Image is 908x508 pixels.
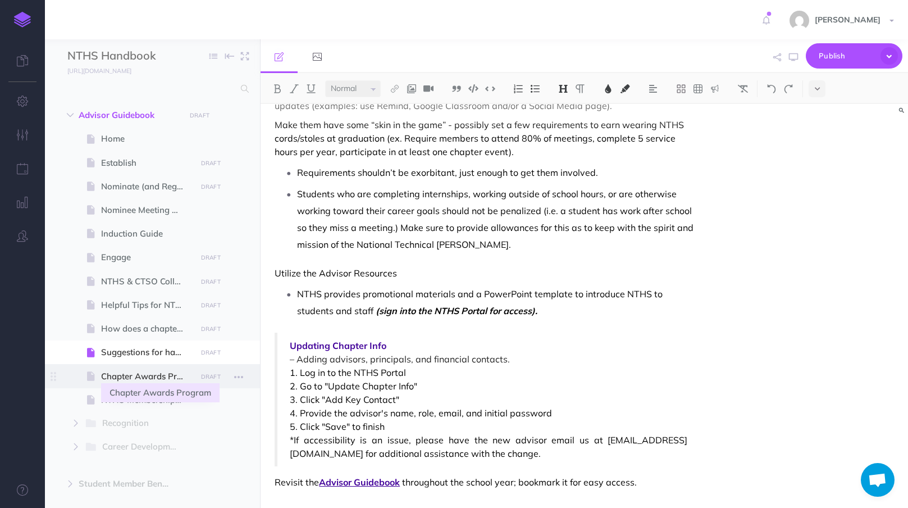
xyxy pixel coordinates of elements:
[101,251,193,264] span: Engage
[297,288,665,316] span: NTHS provides promotional materials and a PowerPoint template to introduce NTHS to students and s...
[201,183,221,190] small: DRAFT
[101,298,193,312] span: Helpful Tips for NTHS Chapter Officers
[79,108,179,122] span: Advisor Guidebook
[101,156,193,170] span: Establish
[201,160,221,167] small: DRAFT
[451,84,462,93] img: Blockquote button
[201,349,221,356] small: DRAFT
[101,275,193,288] span: NTHS & CTSO Collaboration Guide
[67,67,131,75] small: [URL][DOMAIN_NAME]
[186,109,214,122] button: DRAFT
[766,84,777,93] img: Undo
[806,43,902,69] button: Publish
[79,477,179,491] span: Student Member Benefits Guide
[693,84,703,93] img: Create table button
[197,180,225,193] button: DRAFT
[101,346,193,359] span: Suggestions for having a Successful Chapter
[201,254,221,261] small: DRAFT
[290,379,687,393] span: 2. Go to "Update Chapter Info"
[402,477,637,488] span: throughout the school year; bookmark it for easy access.
[290,406,687,420] span: 4. Provide the advisor's name, role, email, and initial password
[67,48,199,65] input: Documentation Name
[275,87,696,111] span: Have some way to communicate with your members about upcoming events, meetings, and chapter updat...
[376,305,537,316] span: (sign into the NTHS Portal for access).
[290,420,687,433] span: 5. Click "Save" to finish
[102,440,186,455] span: Career Development
[289,84,299,93] img: Italic button
[319,477,400,488] a: Advisor Guidebook
[468,84,478,93] img: Code block button
[197,157,225,170] button: DRAFT
[861,463,895,497] a: Open chat
[101,203,193,217] span: Nominee Meeting Guide
[407,84,417,93] img: Add image button
[201,278,221,285] small: DRAFT
[101,393,193,407] span: NTHS Membership Criteria
[790,11,809,30] img: e15ca27c081d2886606c458bc858b488.jpg
[306,84,316,93] img: Underline button
[197,346,225,359] button: DRAFT
[101,180,193,193] span: Nominate (and Register)
[738,84,748,93] img: Clear styles button
[101,227,193,241] span: Induction Guide
[290,433,687,460] span: *If accessibility is an issue, please have the new advisor email us at [EMAIL_ADDRESS][DOMAIN_NAM...
[530,84,540,93] img: Unordered list button
[297,188,696,250] span: Students who are completing internships, working outside of school hours, or are otherwise workin...
[101,370,193,383] span: Chapter Awards Program
[620,84,630,93] img: Text background color button
[45,65,143,76] a: [URL][DOMAIN_NAME]
[275,477,319,488] span: Revisit the
[272,84,282,93] img: Bold button
[485,84,495,93] img: Inline code button
[101,322,193,335] span: How does a chapter implement the Core Four Objectives?
[648,84,658,93] img: Alignment dropdown menu button
[809,15,886,25] span: [PERSON_NAME]
[275,119,686,157] span: Make them have some “skin in the game” - possibly set a few requirements to earn wearing NTHS cor...
[67,79,234,99] input: Search
[390,84,400,93] img: Link button
[290,366,687,379] span: 1. Log in to the NTHS Portal
[275,267,397,279] span: Utilize the Advisor Resources
[201,373,221,380] small: DRAFT
[290,393,687,406] span: 3. Click "Add Key Contact"
[197,299,225,312] button: DRAFT
[710,84,720,93] img: Callout dropdown menu button
[201,325,221,333] small: DRAFT
[290,339,687,352] a: Updating Chapter Info
[603,84,613,93] img: Text color button
[513,84,523,93] img: Ordered list button
[423,84,434,93] img: Add video button
[290,352,687,366] span: – Adding advisors, principals, and financial contacts.
[575,84,585,93] img: Paragraph button
[14,12,31,28] img: logo-mark.svg
[190,112,209,119] small: DRAFT
[197,275,225,288] button: DRAFT
[297,167,598,178] span: Requirements shouldn’t be exorbitant, just enough to get them involved.
[197,323,225,335] button: DRAFT
[101,132,193,146] span: Home
[197,370,225,383] button: DRAFT
[819,47,875,65] span: Publish
[197,251,225,264] button: DRAFT
[558,84,568,93] img: Headings dropdown button
[783,84,793,93] img: Redo
[102,416,176,431] span: Recognition
[201,302,221,309] small: DRAFT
